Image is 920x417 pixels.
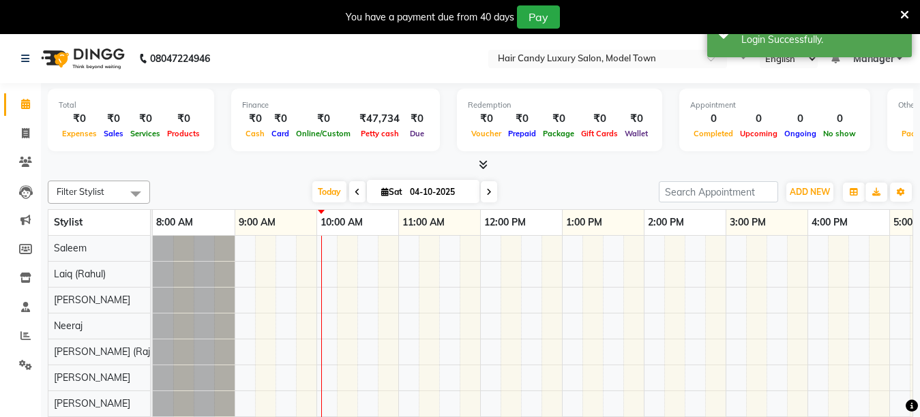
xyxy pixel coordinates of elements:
div: Total [59,99,203,111]
div: 0 [781,111,820,127]
div: ₹0 [578,111,621,127]
div: ₹0 [268,111,293,127]
span: Ongoing [781,129,820,138]
span: Sales [100,129,127,138]
span: No show [820,129,859,138]
div: ₹0 [405,111,429,127]
span: ADD NEW [790,187,830,197]
span: [PERSON_NAME] [54,371,130,384]
div: ₹0 [164,111,203,127]
span: Completed [690,129,737,138]
div: Finance [242,99,429,111]
span: Today [312,181,346,202]
span: Stylist [54,216,83,228]
span: [PERSON_NAME] (Raju) [54,345,158,358]
div: 0 [820,111,859,127]
span: Upcoming [737,129,781,138]
div: ₹0 [293,111,354,127]
span: Sat [378,187,406,197]
a: 10:00 AM [317,213,366,232]
div: ₹0 [539,111,578,127]
div: ₹0 [468,111,505,127]
span: Expenses [59,129,100,138]
span: [PERSON_NAME] [54,294,130,306]
span: [PERSON_NAME] [54,397,130,410]
span: Saleem [54,242,87,254]
span: Package [539,129,578,138]
div: ₹0 [127,111,164,127]
div: ₹0 [505,111,539,127]
div: ₹47,734 [354,111,405,127]
a: 2:00 PM [644,213,687,232]
span: Voucher [468,129,505,138]
span: Laiq (Rahul) [54,268,106,280]
div: 0 [690,111,737,127]
span: Prepaid [505,129,539,138]
a: 8:00 AM [153,213,196,232]
span: Online/Custom [293,129,354,138]
a: 11:00 AM [399,213,448,232]
input: 2025-10-04 [406,182,474,202]
div: ₹0 [100,111,127,127]
div: 0 [737,111,781,127]
span: Cash [242,129,268,138]
span: Petty cash [357,129,402,138]
div: Redemption [468,99,651,111]
b: 08047224946 [150,40,210,78]
img: logo [35,40,128,78]
a: 4:00 PM [808,213,851,232]
input: Search Appointment [659,181,778,202]
button: ADD NEW [786,183,833,202]
div: Appointment [690,99,859,111]
button: Pay [517,5,560,29]
div: Login Successfully. [741,33,902,47]
div: You have a payment due from 40 days [346,10,514,25]
a: 9:00 AM [235,213,279,232]
span: Gift Cards [578,129,621,138]
a: 3:00 PM [726,213,769,232]
span: Products [164,129,203,138]
span: Wallet [621,129,651,138]
span: Manager [853,52,894,66]
span: Services [127,129,164,138]
a: 12:00 PM [481,213,529,232]
span: Card [268,129,293,138]
div: ₹0 [621,111,651,127]
div: ₹0 [59,111,100,127]
span: Filter Stylist [57,186,104,197]
a: 1:00 PM [563,213,606,232]
span: Due [406,129,428,138]
div: ₹0 [242,111,268,127]
span: Neeraj [54,320,83,332]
